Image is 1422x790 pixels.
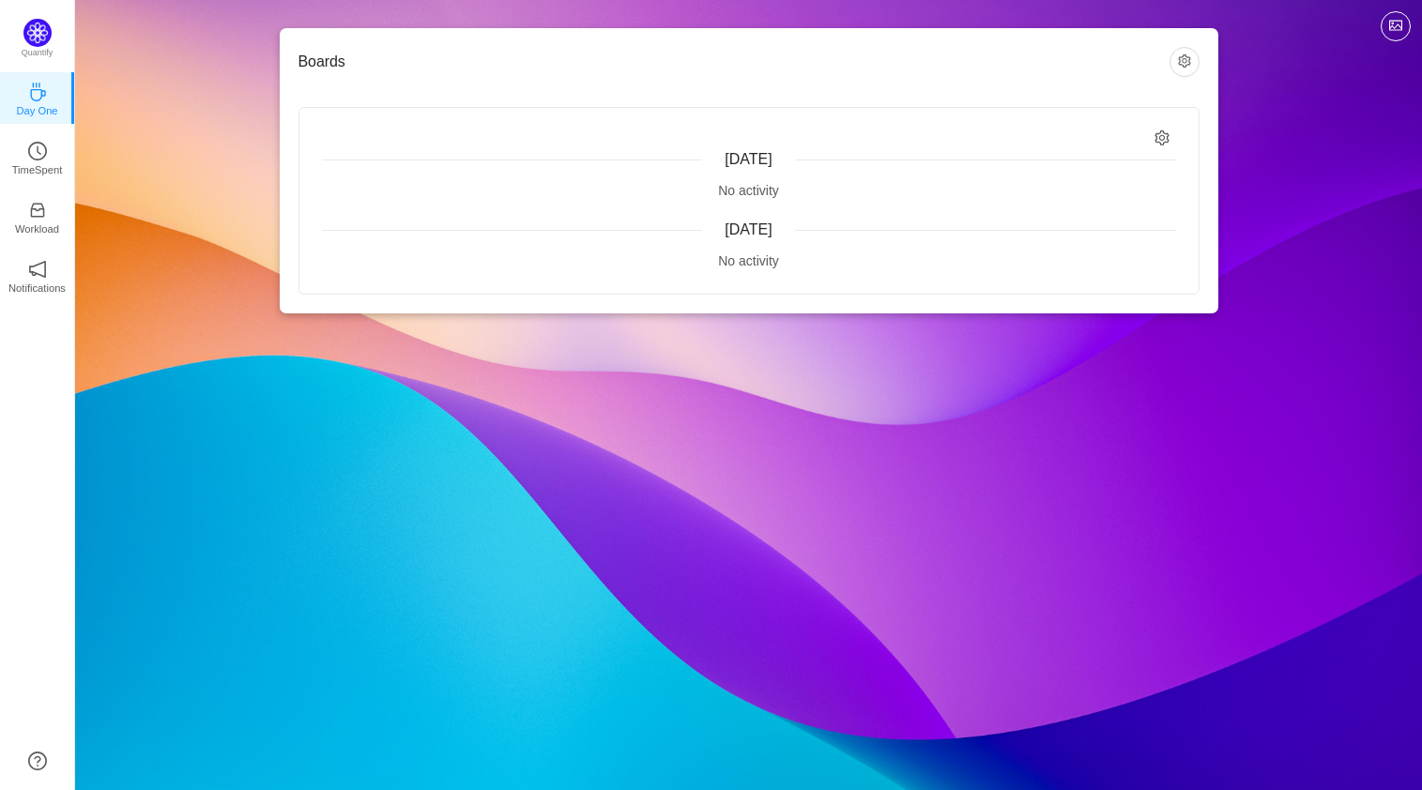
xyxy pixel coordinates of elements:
[28,201,47,220] i: icon: inbox
[8,280,66,296] p: Notifications
[28,83,47,101] i: icon: coffee
[298,53,1170,71] h3: Boards
[28,147,47,166] a: icon: clock-circleTimeSpent
[23,19,52,47] img: Quantify
[725,151,772,167] span: [DATE]
[12,161,63,178] p: TimeSpent
[1154,130,1170,146] i: icon: setting
[16,102,57,119] p: Day One
[725,221,772,237] span: [DATE]
[28,260,47,279] i: icon: notification
[28,752,47,770] a: icon: question-circle
[22,47,54,60] p: Quantify
[28,88,47,107] a: icon: coffeeDay One
[1170,47,1200,77] button: icon: setting
[322,181,1176,201] div: No activity
[15,220,59,237] p: Workload
[322,251,1176,271] div: No activity
[28,266,47,284] a: icon: notificationNotifications
[1381,11,1411,41] button: icon: picture
[28,142,47,160] i: icon: clock-circle
[28,206,47,225] a: icon: inboxWorkload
